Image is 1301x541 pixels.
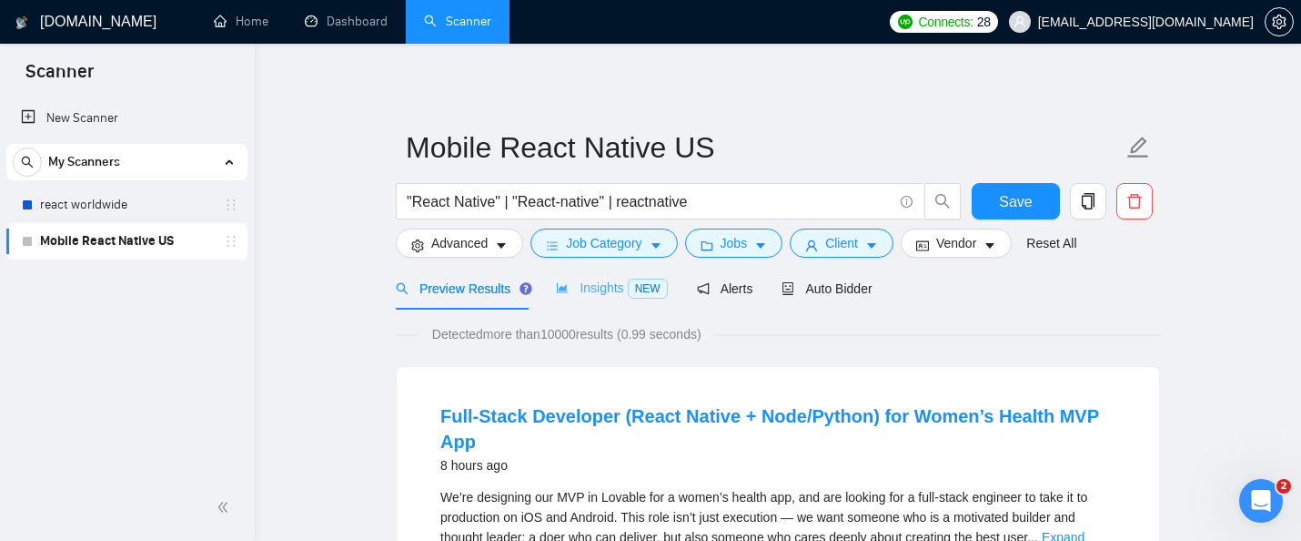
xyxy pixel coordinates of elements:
[1265,15,1294,29] a: setting
[530,229,677,258] button: barsJob Categorycaret-down
[685,229,783,258] button: folderJobscaret-down
[925,193,960,209] span: search
[901,196,913,208] span: info-circle
[411,239,424,252] span: setting
[650,239,662,252] span: caret-down
[13,148,42,177] button: search
[556,281,569,294] span: area-chart
[396,281,527,296] span: Preview Results
[697,281,753,296] span: Alerts
[556,281,667,295] span: Insights
[972,183,1060,219] button: Save
[701,239,713,252] span: folder
[1117,193,1152,209] span: delete
[1276,479,1291,494] span: 2
[566,233,641,253] span: Job Category
[40,223,213,260] a: Mobile React Native US
[40,187,213,223] a: react worldwide
[1239,479,1283,523] iframe: Intercom live chat
[1026,233,1076,253] a: Reset All
[697,282,710,295] span: notification
[407,190,893,213] input: Search Freelance Jobs...
[15,8,28,37] img: logo
[224,234,238,249] span: holder
[6,144,247,260] li: My Scanners
[518,281,534,297] div: Tooltip anchor
[901,229,1012,258] button: idcardVendorcaret-down
[1014,15,1026,28] span: user
[440,406,1099,452] a: Full-Stack Developer (React Native + Node/Python) for Women’s Health MVP App
[936,233,976,253] span: Vendor
[305,14,388,29] a: dashboardDashboard
[546,239,559,252] span: bars
[21,100,233,137] a: New Scanner
[1070,183,1106,219] button: copy
[977,12,991,32] span: 28
[14,156,41,168] span: search
[6,100,247,137] li: New Scanner
[424,14,491,29] a: searchScanner
[983,239,996,252] span: caret-down
[1266,15,1293,29] span: setting
[214,14,268,29] a: homeHome
[431,233,488,253] span: Advanced
[999,190,1032,213] span: Save
[825,233,858,253] span: Client
[1126,136,1150,159] span: edit
[495,239,508,252] span: caret-down
[916,239,929,252] span: idcard
[440,454,1115,476] div: 8 hours ago
[918,12,973,32] span: Connects:
[924,183,961,219] button: search
[396,282,408,295] span: search
[805,239,818,252] span: user
[396,229,523,258] button: settingAdvancedcaret-down
[782,281,872,296] span: Auto Bidder
[217,498,235,516] span: double-left
[48,144,120,180] span: My Scanners
[1116,183,1153,219] button: delete
[721,233,748,253] span: Jobs
[865,239,878,252] span: caret-down
[1265,7,1294,36] button: setting
[790,229,893,258] button: userClientcaret-down
[11,58,108,97] span: Scanner
[406,125,1123,170] input: Scanner name...
[898,15,913,29] img: upwork-logo.png
[628,279,668,299] span: NEW
[754,239,767,252] span: caret-down
[419,324,714,344] span: Detected more than 10000 results (0.99 seconds)
[224,198,238,212] span: holder
[1071,193,1105,209] span: copy
[782,282,794,295] span: robot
